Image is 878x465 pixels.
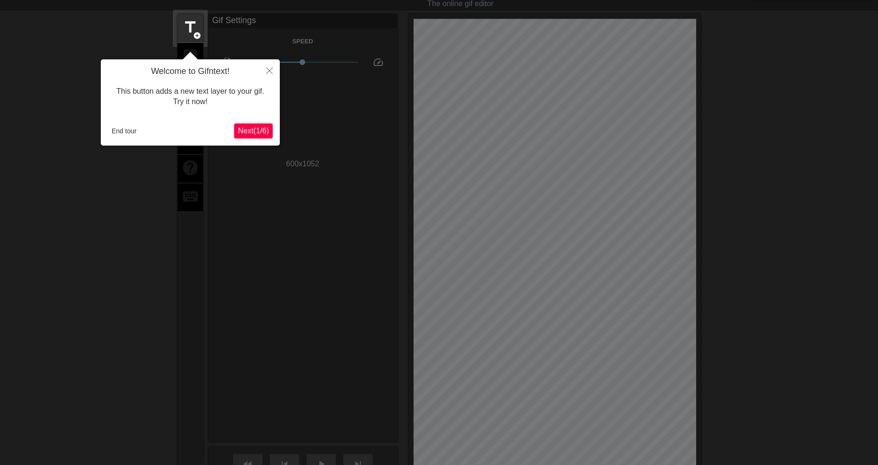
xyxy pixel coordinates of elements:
[259,59,280,81] button: Close
[108,77,273,117] div: This button adds a new text layer to your gif. Try it now!
[108,124,140,138] button: End tour
[234,123,273,139] button: Next
[108,66,273,77] h4: Welcome to Gifntext!
[238,127,269,135] span: Next ( 1 / 6 )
